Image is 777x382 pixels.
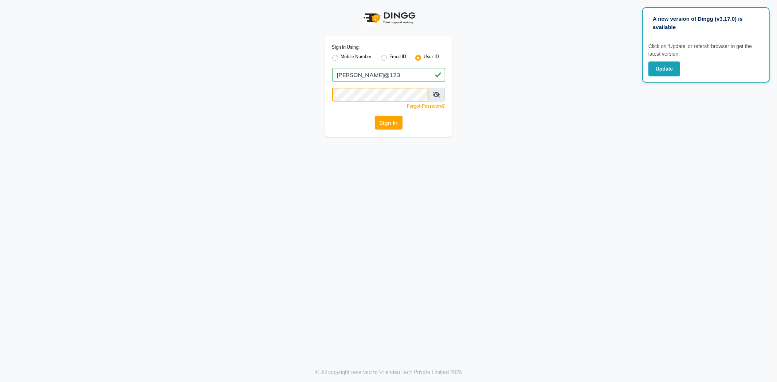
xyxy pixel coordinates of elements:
[375,116,403,130] button: Sign In
[341,53,372,62] label: Mobile Number
[390,53,407,62] label: Email ID
[332,88,429,102] input: Username
[332,68,445,82] input: Username
[648,43,764,58] p: Click on ‘Update’ or refersh browser to get the latest version.
[332,44,360,51] label: Sign In Using:
[407,103,445,109] a: Forgot Password?
[653,15,759,31] p: A new version of Dingg (v3.17.0) is available
[648,61,680,76] button: Update
[424,53,439,62] label: User ID
[360,7,418,29] img: logo1.svg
